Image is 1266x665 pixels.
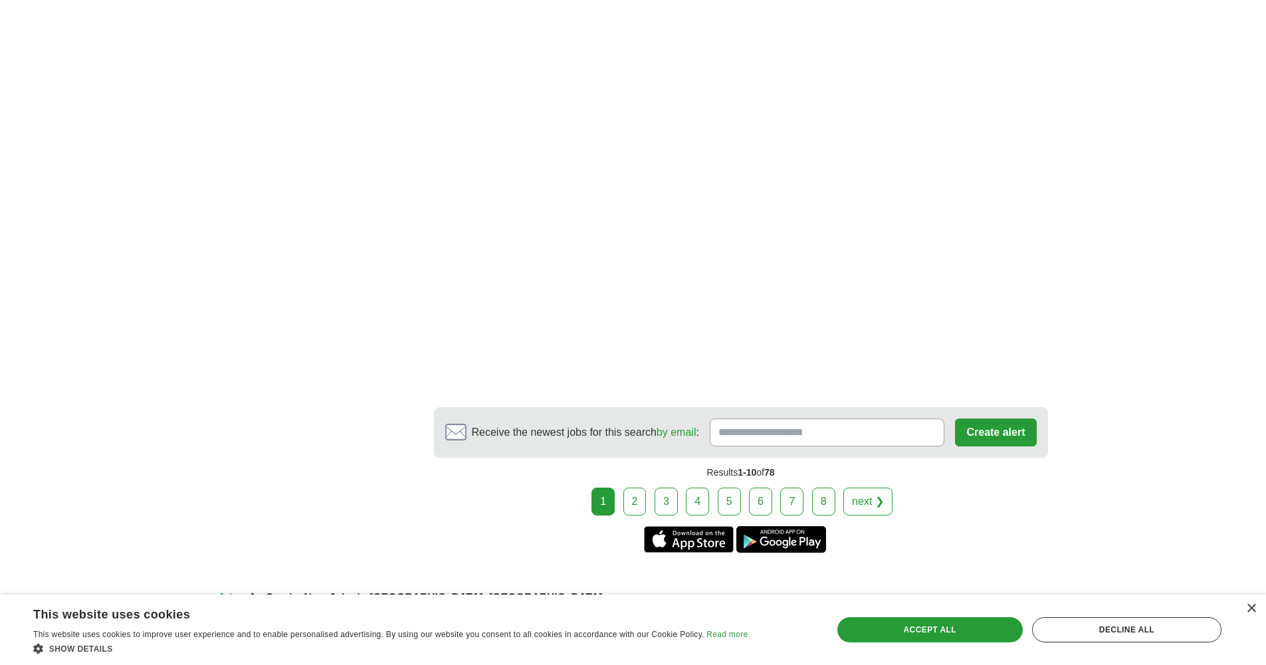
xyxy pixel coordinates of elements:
[812,488,835,516] a: 8
[1032,617,1221,642] div: Decline all
[249,592,258,603] span: ❯
[764,467,775,478] span: 78
[736,526,826,553] a: Get the Android app
[623,488,647,516] a: 2
[706,630,748,639] a: Read more, opens a new window
[780,488,803,516] a: 7
[843,488,893,516] a: next ❯
[837,617,1023,642] div: Accept all
[1246,604,1256,614] div: Close
[33,603,714,622] div: This website uses cookies
[657,427,696,438] a: by email
[434,458,1048,488] div: Results of
[33,630,704,639] span: This website uses cookies to improve user experience and to enable personalised advertising. By u...
[266,592,602,603] strong: ServiceNow Jobs in [GEOGRAPHIC_DATA], [GEOGRAPHIC_DATA]
[686,488,709,516] a: 4
[472,425,699,440] span: Receive the newest jobs for this search :
[49,644,113,654] span: Show details
[738,467,756,478] span: 1-10
[718,488,741,516] a: 5
[644,526,734,553] a: Get the iPhone app
[749,488,772,516] a: 6
[33,642,748,655] div: Show details
[655,488,678,516] a: 3
[591,488,615,516] div: 1
[219,592,241,603] a: Jobs
[955,419,1036,446] button: Create alert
